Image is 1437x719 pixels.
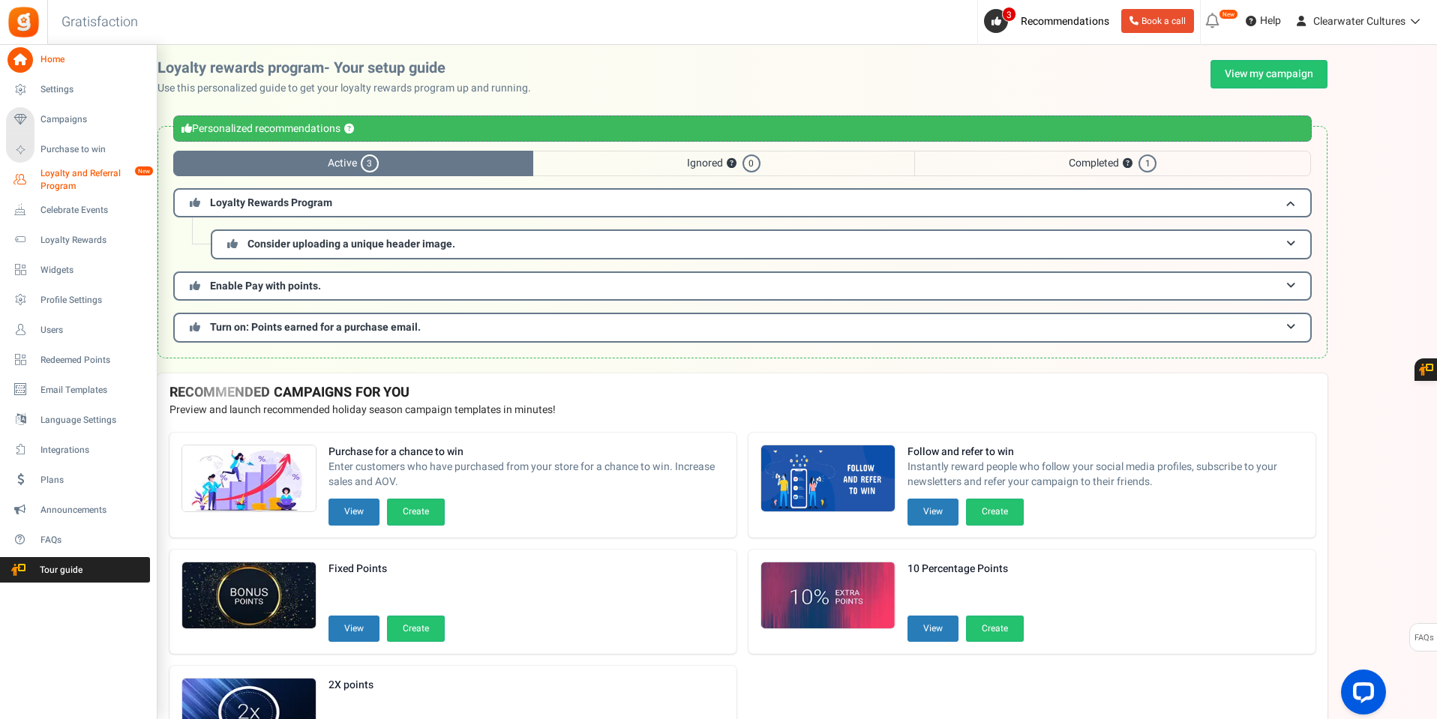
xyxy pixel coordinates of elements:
span: Clearwater Cultures [1313,13,1405,29]
h3: Gratisfaction [45,7,154,37]
button: Create [387,499,445,525]
span: Profile Settings [40,294,145,307]
span: Turn on: Points earned for a purchase email. [210,319,421,335]
span: Active [173,151,533,176]
span: 0 [742,154,760,172]
span: Language Settings [40,414,145,427]
button: Create [966,616,1024,642]
span: Ignored [533,151,914,176]
a: Redeemed Points [6,347,150,373]
button: ? [1123,159,1132,169]
span: Instantly reward people who follow your social media profiles, subscribe to your newsletters and ... [907,460,1303,490]
span: Users [40,324,145,337]
span: Loyalty Rewards [40,234,145,247]
span: Widgets [40,264,145,277]
strong: Follow and refer to win [907,445,1303,460]
a: Language Settings [6,407,150,433]
img: Recommended Campaigns [182,562,316,630]
span: Tour guide [7,564,112,577]
img: Gratisfaction [7,5,40,39]
button: ? [727,159,736,169]
span: Purchase to win [40,143,145,156]
span: Announcements [40,504,145,517]
strong: 10 Percentage Points [907,562,1024,577]
button: View [328,616,379,642]
span: 1 [1138,154,1156,172]
strong: Fixed Points [328,562,445,577]
a: Profile Settings [6,287,150,313]
a: Email Templates [6,377,150,403]
a: Purchase to win [6,137,150,163]
a: Loyalty Rewards [6,227,150,253]
a: Campaigns [6,107,150,133]
span: Consider uploading a unique header image. [247,236,455,252]
a: Loyalty and Referral Program New [6,167,150,193]
span: Loyalty Rewards Program [210,195,332,211]
img: Recommended Campaigns [761,562,895,630]
p: Use this personalized guide to get your loyalty rewards program up and running. [157,81,543,96]
span: Help [1256,13,1281,28]
button: Create [966,499,1024,525]
a: Users [6,317,150,343]
div: Personalized recommendations [173,115,1312,142]
strong: Purchase for a chance to win [328,445,724,460]
span: Campaigns [40,113,145,126]
a: 3 Recommendations [984,9,1115,33]
a: Book a call [1121,9,1194,33]
span: Loyalty and Referral Program [40,167,150,193]
span: FAQs [1414,624,1434,652]
span: Enable Pay with points. [210,278,321,294]
p: Preview and launch recommended holiday season campaign templates in minutes! [169,403,1315,418]
a: FAQs [6,527,150,553]
span: Completed [914,151,1311,176]
a: Settings [6,77,150,103]
span: Recommendations [1021,13,1109,29]
span: Integrations [40,444,145,457]
a: Home [6,47,150,73]
button: Create [387,616,445,642]
a: Announcements [6,497,150,523]
span: Home [40,53,145,66]
button: View [907,616,958,642]
img: Recommended Campaigns [182,445,316,513]
span: 3 [1002,7,1016,22]
span: 3 [361,154,379,172]
span: Settings [40,83,145,96]
a: Integrations [6,437,150,463]
span: Plans [40,474,145,487]
span: FAQs [40,534,145,547]
span: Enter customers who have purchased from your store for a chance to win. Increase sales and AOV. [328,460,724,490]
span: Email Templates [40,384,145,397]
a: Plans [6,467,150,493]
em: New [1219,9,1238,19]
span: Celebrate Events [40,204,145,217]
a: Widgets [6,257,150,283]
strong: 2X points [328,678,445,693]
a: Celebrate Events [6,197,150,223]
button: View [907,499,958,525]
img: Recommended Campaigns [761,445,895,513]
h4: RECOMMENDED CAMPAIGNS FOR YOU [169,385,1315,400]
span: Redeemed Points [40,354,145,367]
a: View my campaign [1210,60,1327,88]
em: New [134,166,154,176]
button: ? [344,124,354,134]
h2: Loyalty rewards program- Your setup guide [157,60,543,76]
a: Help [1240,9,1287,33]
button: View [328,499,379,525]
